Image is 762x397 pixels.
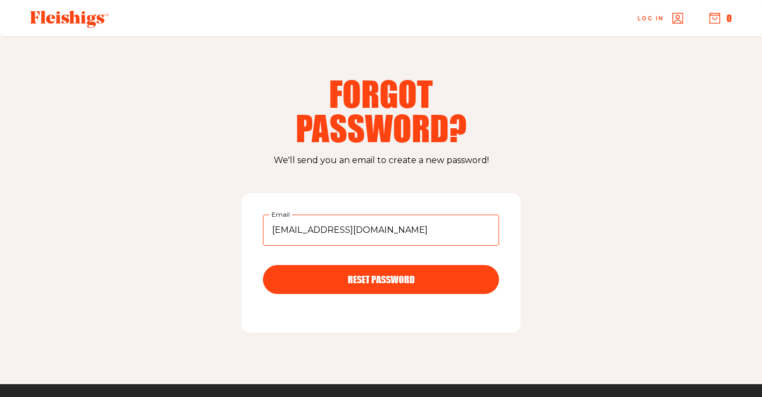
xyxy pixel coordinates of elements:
a: Log in [638,13,683,24]
input: Email [263,215,499,246]
span: Log in [638,14,664,23]
button: 0 [709,12,732,24]
h2: Forgot Password? [244,76,518,145]
label: Email [269,209,292,220]
p: We'll send you an email to create a new password! [32,153,730,167]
